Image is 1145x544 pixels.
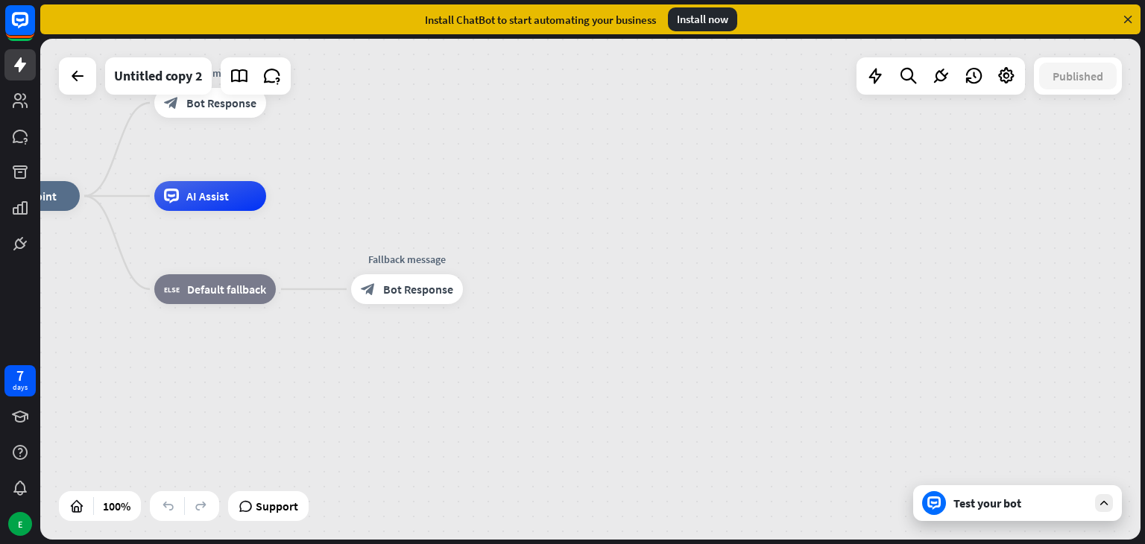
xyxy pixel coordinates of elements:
i: block_bot_response [361,282,376,297]
span: Bot Response [186,95,256,110]
div: 100% [98,494,135,518]
div: Fallback message [340,252,474,267]
div: days [13,382,28,393]
i: block_fallback [164,282,180,297]
span: Bot Response [383,282,453,297]
span: Default fallback [187,282,266,297]
button: Published [1039,63,1117,89]
div: Install ChatBot to start automating your business [425,13,656,27]
div: Test your bot [953,496,1088,510]
a: 7 days [4,365,36,396]
button: Open LiveChat chat widget [12,6,57,51]
span: AI Assist [186,189,229,203]
div: Install now [668,7,737,31]
div: 7 [16,369,24,382]
span: Support [256,494,298,518]
i: block_bot_response [164,95,179,110]
div: Untitled copy 2 [114,57,203,95]
div: E [8,512,32,536]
